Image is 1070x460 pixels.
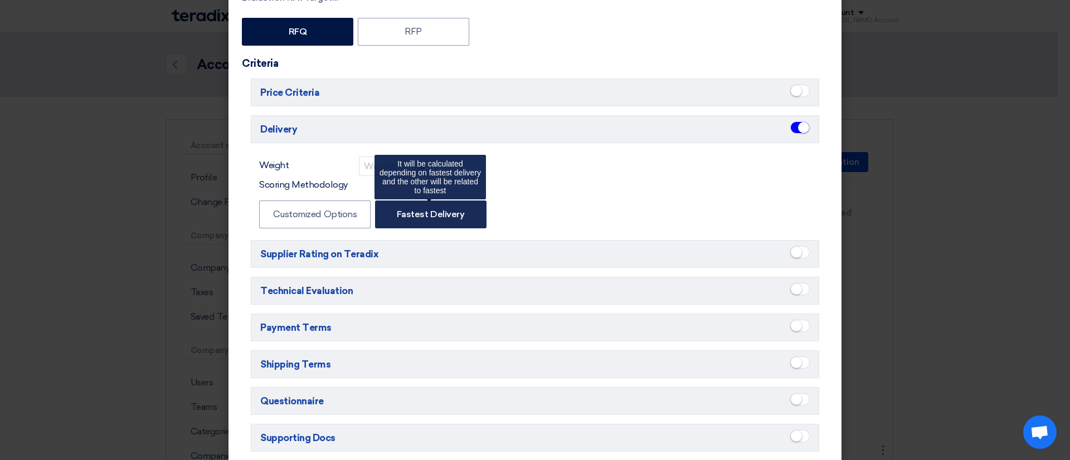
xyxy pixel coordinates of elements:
[251,424,819,452] h5: Supporting Docs
[251,79,819,106] h5: Price Criteria
[1023,415,1057,449] div: Open chat
[251,314,819,341] h5: Payment Terms
[259,200,371,228] label: Customized Options
[251,115,819,143] h5: Delivery
[242,57,828,70] h3: Criteria
[251,387,819,415] h5: Questionnaire
[374,155,486,199] div: It will be calculated depending on fastest delivery and the other will be related to fastest
[375,200,487,228] label: Fastest Delivery
[259,178,348,192] label: Scoring Methodology
[348,156,425,176] div: %
[251,277,819,305] h5: Technical Evaluation
[359,156,415,176] input: Weight...
[251,240,819,268] h5: Supplier Rating on Teradix
[242,18,353,46] label: RFQ
[259,159,289,174] label: Weight
[358,18,469,46] label: RFP
[251,350,819,378] h5: Shipping Terms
